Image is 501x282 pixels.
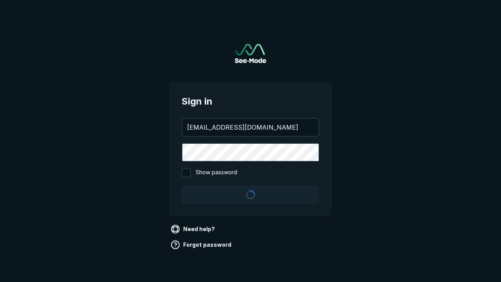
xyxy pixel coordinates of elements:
span: Show password [196,168,237,177]
img: See-Mode Logo [235,44,266,63]
a: Forgot password [169,239,234,251]
input: your@email.com [182,119,319,136]
span: Sign in [182,94,319,108]
a: Need help? [169,223,218,235]
a: Go to sign in [235,44,266,63]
